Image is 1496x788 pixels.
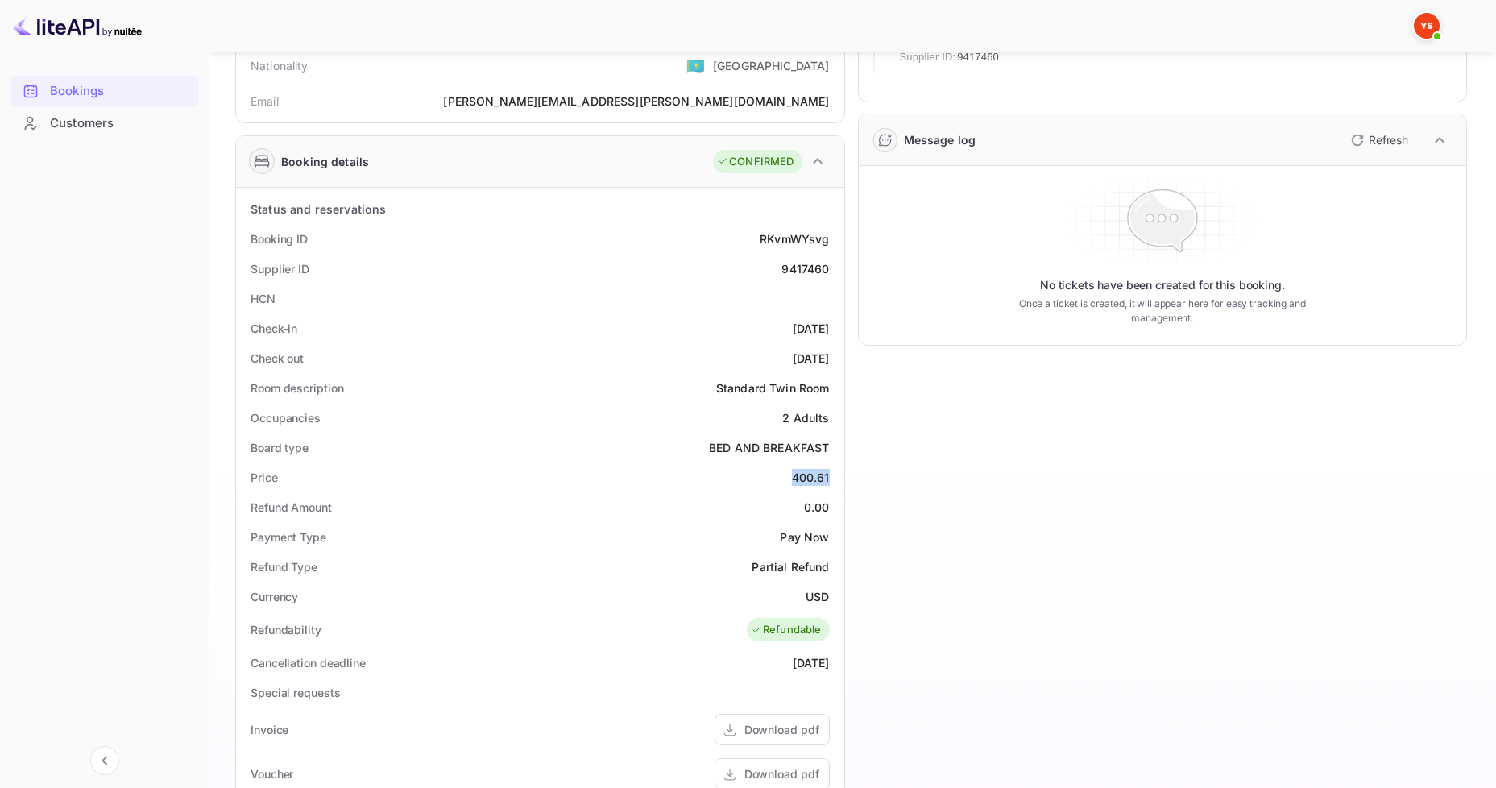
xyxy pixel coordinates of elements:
div: Customers [50,114,191,133]
div: [PERSON_NAME][EMAIL_ADDRESS][PERSON_NAME][DOMAIN_NAME] [443,93,829,110]
div: BED AND BREAKFAST [709,439,830,456]
div: Email [251,93,279,110]
div: [GEOGRAPHIC_DATA] [713,57,830,74]
img: Yandex Support [1414,13,1440,39]
div: [DATE] [793,350,830,367]
div: Room description [251,379,343,396]
div: Booking details [281,153,369,170]
div: Partial Refund [752,558,829,575]
div: Payment Type [251,529,326,545]
div: Currency [251,588,298,605]
a: Bookings [10,76,199,106]
div: Check out [251,350,304,367]
div: Voucher [251,765,293,782]
div: Pay Now [780,529,829,545]
div: Cancellation deadline [251,654,366,671]
div: Standard Twin Room [716,379,830,396]
div: Message log [904,131,976,148]
div: Supplier ID [251,260,309,277]
div: Board type [251,439,309,456]
div: Booking ID [251,230,308,247]
div: Nationality [251,57,309,74]
div: Download pdf [744,721,819,738]
div: Download pdf [744,765,819,782]
div: Refund Amount [251,499,332,516]
div: [DATE] [793,654,830,671]
p: Refresh [1369,131,1408,148]
div: Refund Type [251,558,317,575]
div: 400.61 [792,469,830,486]
div: Check-in [251,320,297,337]
img: LiteAPI logo [13,13,142,39]
span: Supplier ID: [900,49,956,65]
p: No tickets have been created for this booking. [1040,277,1285,293]
div: Invoice [251,721,288,738]
p: Once a ticket is created, it will appear here for easy tracking and management. [999,297,1326,326]
div: CONFIRMED [717,154,794,170]
button: Collapse navigation [90,746,119,775]
div: Status and reservations [251,201,386,218]
span: 9417460 [957,49,999,65]
div: 0.00 [804,499,830,516]
div: Bookings [10,76,199,107]
div: Customers [10,108,199,139]
div: Special requests [251,684,340,701]
div: USD [806,588,829,605]
div: Price [251,469,278,486]
div: Occupancies [251,409,321,426]
div: 2 Adults [782,409,829,426]
div: RKvmWYsvg [760,230,829,247]
div: [DATE] [793,320,830,337]
span: United States [686,51,705,80]
button: Refresh [1341,127,1415,153]
div: HCN [251,290,276,307]
a: Customers [10,108,199,138]
div: Refundability [251,621,321,638]
div: Refundable [751,622,822,638]
div: 9417460 [781,260,829,277]
div: Bookings [50,82,191,101]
